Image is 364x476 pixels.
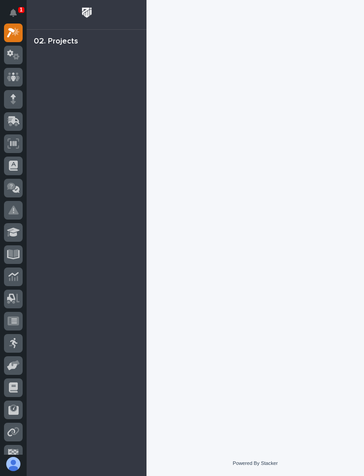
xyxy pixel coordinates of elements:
[233,460,277,466] a: Powered By Stacker
[4,4,23,22] button: Notifications
[79,4,95,21] img: Workspace Logo
[20,7,23,13] p: 1
[34,37,78,47] div: 02. Projects
[11,9,23,23] div: Notifications1
[4,455,23,473] button: users-avatar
